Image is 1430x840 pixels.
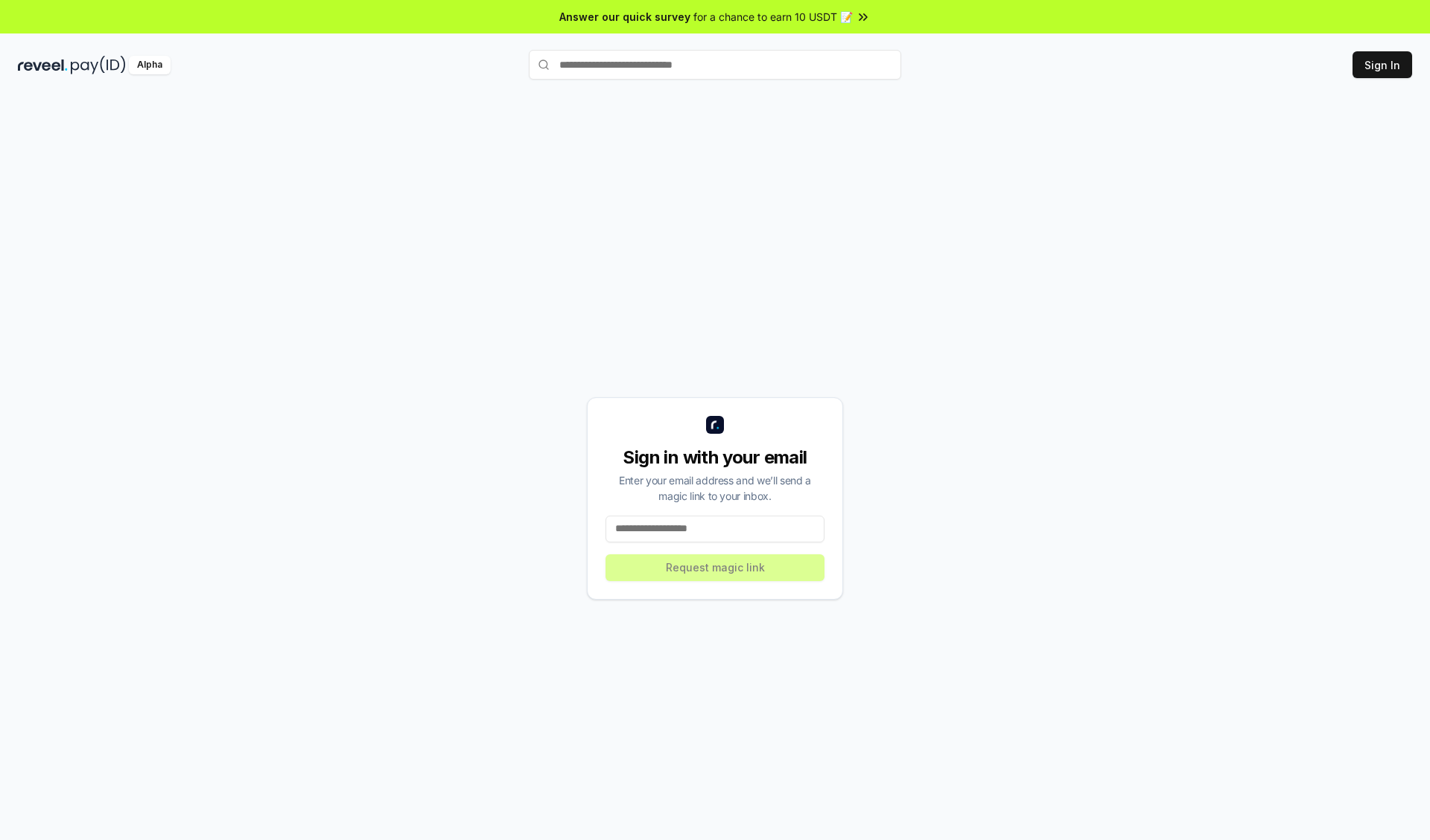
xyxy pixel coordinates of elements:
button: Sign In [1353,51,1412,78]
img: logo_small [706,416,724,434]
img: pay_id [71,56,126,74]
span: Answer our quick survey [559,9,690,25]
div: Alpha [129,56,171,74]
span: for a chance to earn 10 USDT 📝 [693,9,853,25]
img: reveel_dark [18,56,68,74]
div: Sign in with your email [606,446,824,469]
div: Enter your email address and we’ll send a magic link to your inbox. [606,472,824,504]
